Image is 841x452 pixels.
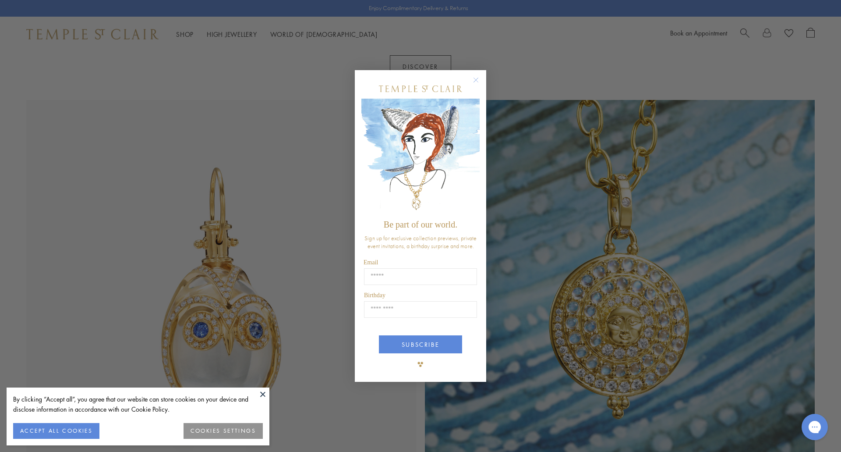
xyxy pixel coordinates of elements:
[184,423,263,439] button: COOKIES SETTINGS
[412,356,429,373] img: TSC
[364,259,378,266] span: Email
[364,292,385,299] span: Birthday
[364,268,477,285] input: Email
[475,79,486,90] button: Close dialog
[13,423,99,439] button: ACCEPT ALL COOKIES
[379,335,462,353] button: SUBSCRIBE
[384,220,457,229] span: Be part of our world.
[13,394,263,414] div: By clicking “Accept all”, you agree that our website can store cookies on your device and disclos...
[379,85,462,92] img: Temple St. Clair
[361,99,480,216] img: c4a9eb12-d91a-4d4a-8ee0-386386f4f338.jpeg
[797,411,832,443] iframe: Gorgias live chat messenger
[364,234,477,250] span: Sign up for exclusive collection previews, private event invitations, a birthday surprise and more.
